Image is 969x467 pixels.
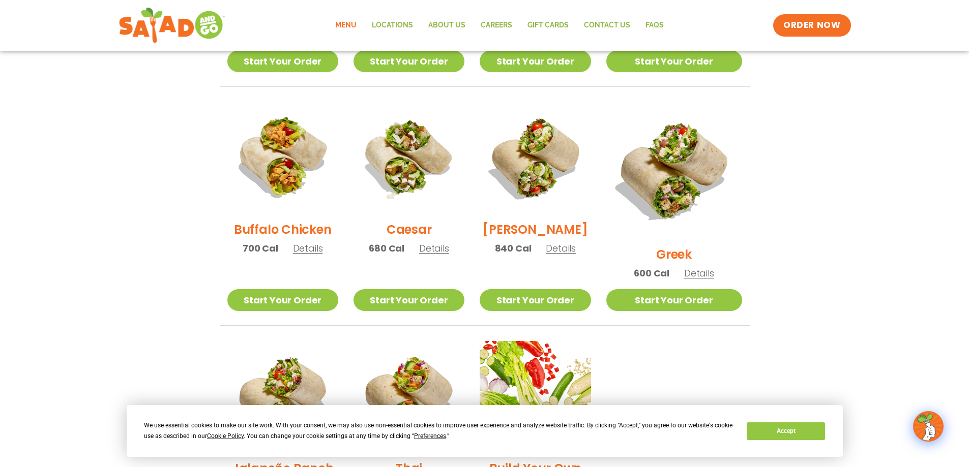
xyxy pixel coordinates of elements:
h2: [PERSON_NAME] [483,221,588,238]
a: Start Your Order [480,289,591,311]
nav: Menu [328,14,671,37]
a: Menu [328,14,364,37]
span: 700 Cal [243,241,278,255]
img: new-SAG-logo-768×292 [119,5,226,46]
a: FAQs [638,14,671,37]
a: ORDER NOW [773,14,850,37]
a: Start Your Order [227,289,338,311]
img: Product photo for Build Your Own [480,341,591,452]
span: Preferences [414,432,446,440]
span: Details [419,242,449,255]
div: We use essential cookies to make our site work. With your consent, we may also use non-essential ... [144,420,735,442]
button: Accept [747,422,825,440]
img: wpChatIcon [914,412,943,441]
div: Cookie Consent Prompt [127,405,843,457]
span: 600 Cal [634,266,669,280]
h2: Buffalo Chicken [234,221,331,238]
span: 680 Cal [369,241,404,255]
a: Start Your Order [354,289,464,311]
span: Details [293,242,323,255]
a: Start Your Order [480,50,591,72]
span: ORDER NOW [783,19,840,32]
h2: Caesar [387,221,432,238]
h2: Greek [656,245,692,263]
a: Locations [364,14,421,37]
a: Contact Us [576,14,638,37]
span: Cookie Policy [207,432,244,440]
span: Details [684,267,714,279]
span: 840 Cal [495,241,532,255]
img: Product photo for Caesar Wrap [354,102,464,213]
a: Start Your Order [227,50,338,72]
img: Product photo for Cobb Wrap [480,102,591,213]
a: Careers [473,14,520,37]
img: Product photo for Greek Wrap [606,102,742,238]
a: Start Your Order [606,50,742,72]
a: About Us [421,14,473,37]
a: GIFT CARDS [520,14,576,37]
span: Details [546,242,576,255]
a: Start Your Order [606,289,742,311]
img: Product photo for Buffalo Chicken Wrap [227,102,338,213]
img: Product photo for Jalapeño Ranch Wrap [227,341,338,452]
a: Start Your Order [354,50,464,72]
img: Product photo for Thai Wrap [354,341,464,452]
